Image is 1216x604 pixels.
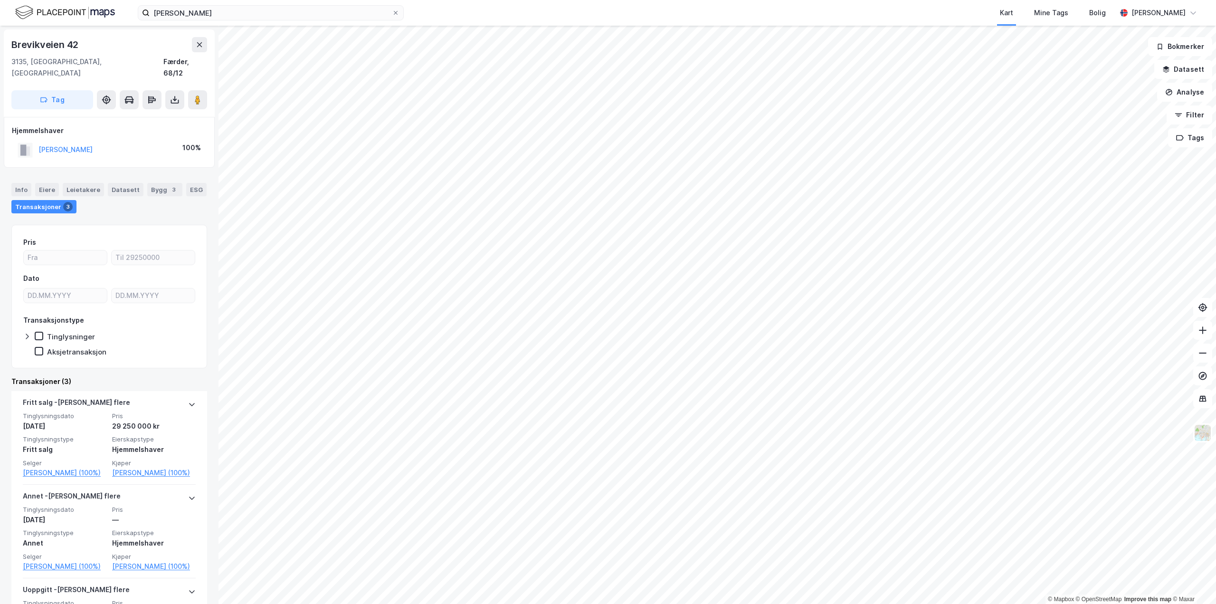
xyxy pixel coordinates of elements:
button: Datasett [1154,60,1212,79]
a: OpenStreetMap [1076,596,1122,603]
span: Eierskapstype [112,529,196,537]
span: Kjøper [112,459,196,467]
iframe: Chat Widget [1168,558,1216,604]
button: Filter [1167,105,1212,125]
div: Bolig [1089,7,1106,19]
div: 3 [63,202,73,211]
div: Færder, 68/12 [163,56,207,79]
div: 100% [182,142,201,153]
div: Transaksjoner (3) [11,376,207,387]
input: Søk på adresse, matrikkel, gårdeiere, leietakere eller personer [150,6,392,20]
div: Dato [23,273,39,284]
span: Tinglysningsdato [23,506,106,514]
span: Kjøper [112,553,196,561]
div: Kart [1000,7,1013,19]
div: 29 250 000 kr [112,421,196,432]
span: Pris [112,506,196,514]
div: Kontrollprogram for chat [1168,558,1216,604]
a: Mapbox [1048,596,1074,603]
input: DD.MM.YYYY [24,288,107,303]
div: Mine Tags [1034,7,1068,19]
div: Leietakere [63,183,104,196]
span: Tinglysningsdato [23,412,106,420]
div: [DATE] [23,514,106,526]
a: [PERSON_NAME] (100%) [112,467,196,479]
img: logo.f888ab2527a4732fd821a326f86c7f29.svg [15,4,115,21]
div: Aksjetransaksjon [47,347,106,356]
div: Hjemmelshaver [12,125,207,136]
div: [PERSON_NAME] [1131,7,1186,19]
div: Brevikveien 42 [11,37,80,52]
div: Datasett [108,183,143,196]
div: Fritt salg [23,444,106,455]
a: [PERSON_NAME] (100%) [23,561,106,572]
div: Eiere [35,183,59,196]
div: Transaksjonstype [23,315,84,326]
span: Tinglysningstype [23,529,106,537]
div: Annet - [PERSON_NAME] flere [23,490,121,506]
a: [PERSON_NAME] (100%) [23,467,106,479]
input: Til 29250000 [112,250,195,265]
div: Bygg [147,183,182,196]
div: Info [11,183,31,196]
div: ESG [186,183,207,196]
span: Selger [23,553,106,561]
span: Eierskapstype [112,435,196,443]
div: Fritt salg - [PERSON_NAME] flere [23,397,130,412]
a: [PERSON_NAME] (100%) [112,561,196,572]
button: Bokmerker [1148,37,1212,56]
div: 3135, [GEOGRAPHIC_DATA], [GEOGRAPHIC_DATA] [11,56,163,79]
img: Z [1194,424,1212,442]
div: Transaksjoner [11,200,76,213]
button: Analyse [1157,83,1212,102]
div: Uoppgitt - [PERSON_NAME] flere [23,584,130,599]
a: Improve this map [1124,596,1171,603]
span: Selger [23,459,106,467]
div: Annet [23,537,106,549]
div: Tinglysninger [47,332,95,341]
div: Hjemmelshaver [112,444,196,455]
input: Fra [24,250,107,265]
div: Hjemmelshaver [112,537,196,549]
div: Pris [23,237,36,248]
div: 3 [169,185,179,194]
button: Tags [1168,128,1212,147]
div: — [112,514,196,526]
span: Pris [112,412,196,420]
input: DD.MM.YYYY [112,288,195,303]
button: Tag [11,90,93,109]
div: [DATE] [23,421,106,432]
span: Tinglysningstype [23,435,106,443]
